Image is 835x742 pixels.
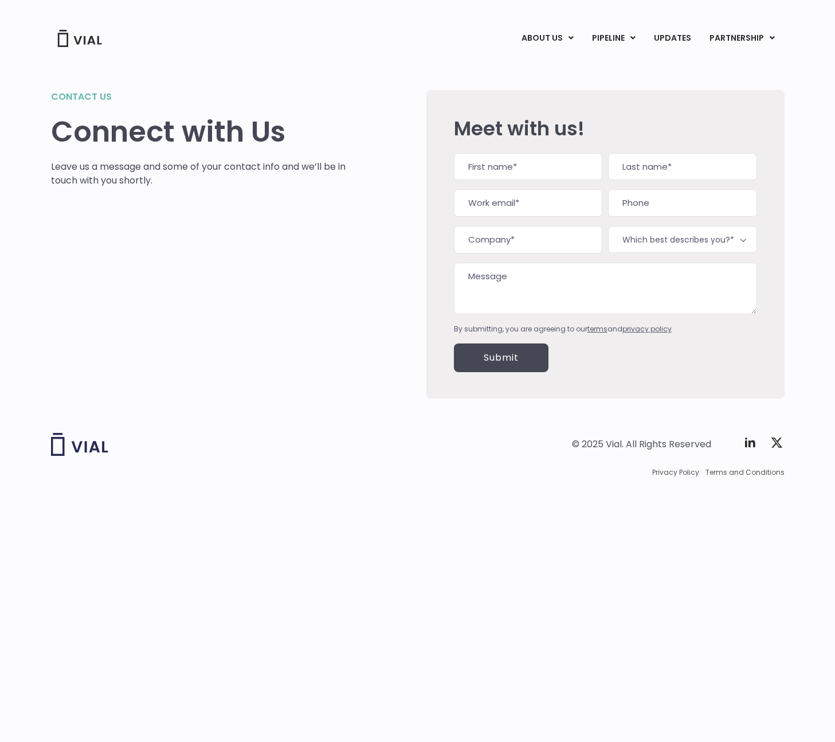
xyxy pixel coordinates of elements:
[51,433,108,456] img: Vial logo wih "Vial" spelled out
[57,30,103,47] img: Vial Logo
[608,226,756,253] span: Which best describes you?*
[645,29,700,48] a: UPDATES
[51,90,346,104] h2: Contact us
[454,118,757,139] h2: Meet with us!
[583,29,644,48] a: PIPELINEMenu Toggle
[608,153,756,181] input: Last name*
[51,115,346,149] h1: Connect with Us
[454,189,602,217] input: Work email*
[454,153,602,181] input: First name*
[622,324,672,334] a: privacy policy
[512,29,582,48] a: ABOUT USMenu Toggle
[705,467,785,478] a: Terms and Conditions
[700,29,784,48] a: PARTNERSHIPMenu Toggle
[51,160,346,188] p: Leave us a message and some of your contact info and we’ll be in touch with you shortly.
[454,324,757,334] div: By submitting, you are agreeing to our and
[454,226,602,253] input: Company*
[608,189,756,217] input: Phone
[572,438,711,451] div: © 2025 Vial. All Rights Reserved
[454,343,548,372] input: Submit
[652,467,699,478] a: Privacy Policy
[587,324,607,334] a: terms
